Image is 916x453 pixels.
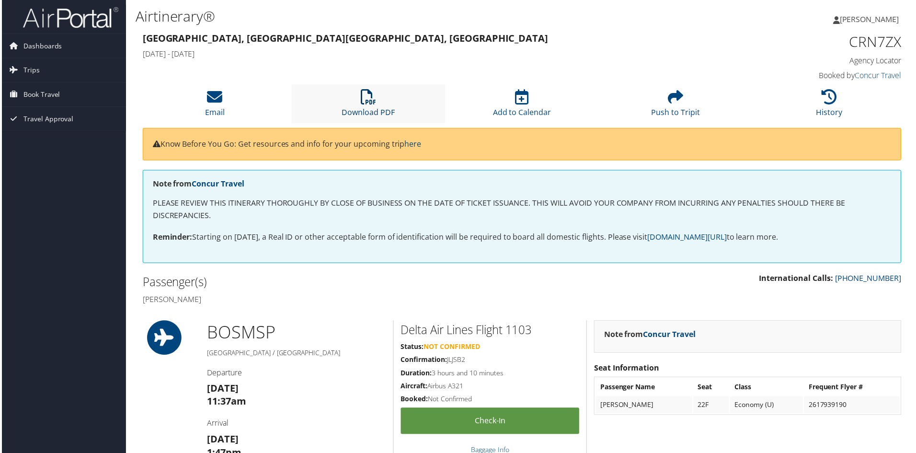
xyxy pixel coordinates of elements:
h1: BOS MSP [206,322,386,346]
th: Seat [694,380,730,397]
td: 22F [694,398,730,415]
h2: Delta Air Lines Flight 1103 [401,323,580,339]
a: Concur Travel [191,179,243,190]
h1: Airtinerary® [134,6,652,26]
p: Starting on [DATE], a Real ID or other acceptable form of identification will be required to boar... [151,232,893,244]
span: Trips [22,58,38,82]
strong: Reminder: [151,232,191,243]
th: Class [731,380,804,397]
span: Book Travel [22,83,58,107]
a: Download PDF [342,95,395,118]
strong: Booked: [401,396,428,405]
strong: Note from [605,330,697,341]
span: Dashboards [22,34,60,58]
h4: Departure [206,369,386,379]
p: Know Before You Go: Get resources and info for your upcoming trip [151,139,893,151]
span: Travel Approval [22,107,72,131]
img: airportal-logo.png [21,6,117,29]
strong: [DATE] [206,434,238,447]
h5: [GEOGRAPHIC_DATA] / [GEOGRAPHIC_DATA] [206,349,386,359]
a: Concur Travel [644,330,697,341]
a: Push to Tripit [652,95,701,118]
p: PLEASE REVIEW THIS ITINERARY THOROUGHLY BY CLOSE OF BUSINESS ON THE DATE OF TICKET ISSUANCE. THIS... [151,198,893,222]
a: Email [204,95,224,118]
strong: Seat Information [595,364,660,374]
h4: Booked by [723,70,903,81]
a: History [818,95,844,118]
h5: Not Confirmed [401,396,580,406]
span: Not Confirmed [424,343,480,352]
a: Check-in [401,409,580,436]
h4: Agency Locator [723,56,903,66]
td: 2617939190 [805,398,902,415]
h5: JLJSB2 [401,356,580,366]
a: [PHONE_NUMBER] [836,274,903,285]
strong: International Calls: [760,274,835,285]
h5: Airbus A321 [401,383,580,392]
h1: CRN7ZX [723,32,903,52]
td: [PERSON_NAME] [596,398,693,415]
strong: Duration: [401,370,432,379]
h4: Arrival [206,419,386,430]
th: Passenger Name [596,380,693,397]
td: Economy (U) [731,398,804,415]
a: here [404,139,421,150]
th: Frequent Flyer # [805,380,902,397]
strong: [GEOGRAPHIC_DATA], [GEOGRAPHIC_DATA] [GEOGRAPHIC_DATA], [GEOGRAPHIC_DATA] [141,32,549,45]
span: [PERSON_NAME] [841,14,901,24]
a: Add to Calendar [493,95,551,118]
strong: Confirmation: [401,356,447,365]
strong: Note from [151,179,243,190]
strong: [DATE] [206,383,238,396]
a: [PERSON_NAME] [835,5,910,34]
h4: [PERSON_NAME] [141,295,515,306]
a: [DOMAIN_NAME][URL] [648,232,728,243]
strong: Aircraft: [401,383,427,392]
strong: Status: [401,343,424,352]
h5: 3 hours and 10 minutes [401,370,580,379]
h2: Passenger(s) [141,275,515,291]
a: Concur Travel [857,70,903,81]
strong: 11:37am [206,396,245,409]
h4: [DATE] - [DATE] [141,49,709,59]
